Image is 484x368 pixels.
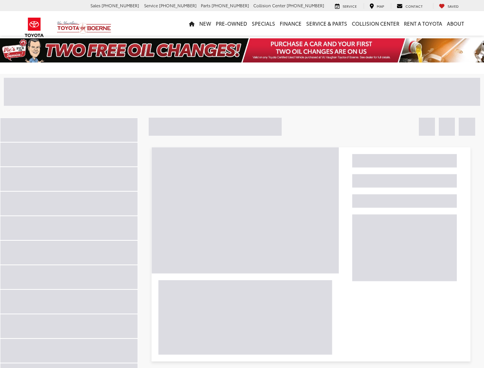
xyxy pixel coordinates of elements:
[448,3,459,8] span: Saved
[364,3,390,9] a: Map
[277,11,304,36] a: Finance
[144,2,158,8] span: Service
[201,2,210,8] span: Parts
[159,2,197,8] span: [PHONE_NUMBER]
[349,11,402,36] a: Collision Center
[304,11,349,36] a: Service & Parts: Opens in a new tab
[213,11,249,36] a: Pre-Owned
[249,11,277,36] a: Specials
[253,2,285,8] span: Collision Center
[445,11,466,36] a: About
[405,3,423,8] span: Contact
[391,3,428,9] a: Contact
[287,2,324,8] span: [PHONE_NUMBER]
[197,11,213,36] a: New
[187,11,197,36] a: Home
[20,15,49,40] img: Toyota
[377,3,384,8] span: Map
[212,2,249,8] span: [PHONE_NUMBER]
[343,3,357,8] span: Service
[402,11,445,36] a: Rent a Toyota
[329,3,363,9] a: Service
[57,21,112,34] img: Vic Vaughan Toyota of Boerne
[102,2,139,8] span: [PHONE_NUMBER]
[433,3,464,9] a: My Saved Vehicles
[90,2,100,8] span: Sales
